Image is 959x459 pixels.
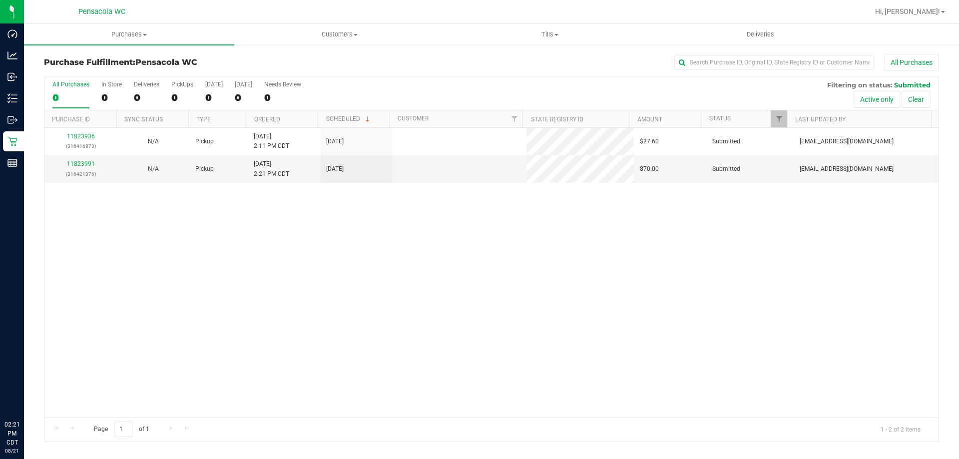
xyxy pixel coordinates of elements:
[771,110,787,127] a: Filter
[52,81,89,88] div: All Purchases
[235,30,444,39] span: Customers
[7,158,17,168] inline-svg: Reports
[195,164,214,174] span: Pickup
[101,92,122,103] div: 0
[254,132,289,151] span: [DATE] 2:11 PM CDT
[148,137,159,146] button: N/A
[445,30,654,39] span: Tills
[884,54,939,71] button: All Purchases
[712,164,740,174] span: Submitted
[902,91,931,108] button: Clear
[67,133,95,140] a: 11823936
[326,137,344,146] span: [DATE]
[875,7,940,15] span: Hi, [PERSON_NAME]!
[135,57,197,67] span: Pensacola WC
[24,24,234,45] a: Purchases
[171,81,193,88] div: PickUps
[637,116,662,123] a: Amount
[7,50,17,60] inline-svg: Analytics
[4,420,19,447] p: 02:21 PM CDT
[800,137,894,146] span: [EMAIL_ADDRESS][DOMAIN_NAME]
[506,110,522,127] a: Filter
[7,72,17,82] inline-svg: Inbound
[795,116,846,123] a: Last Updated By
[7,115,17,125] inline-svg: Outbound
[326,115,372,122] a: Scheduled
[52,116,90,123] a: Purchase ID
[398,115,429,122] a: Customer
[24,30,234,39] span: Purchases
[85,422,157,437] span: Page of 1
[134,81,159,88] div: Deliveries
[205,92,223,103] div: 0
[52,92,89,103] div: 0
[873,422,929,437] span: 1 - 2 of 2 items
[78,7,125,16] span: Pensacola WC
[674,55,874,70] input: Search Purchase ID, Original ID, State Registry ID or Customer Name...
[655,24,866,45] a: Deliveries
[445,24,655,45] a: Tills
[254,159,289,178] span: [DATE] 2:21 PM CDT
[531,116,583,123] a: State Registry ID
[205,81,223,88] div: [DATE]
[235,81,252,88] div: [DATE]
[114,422,132,437] input: 1
[50,169,111,179] p: (316421376)
[44,58,342,67] h3: Purchase Fulfillment:
[101,81,122,88] div: In Store
[234,24,445,45] a: Customers
[67,160,95,167] a: 11823991
[7,136,17,146] inline-svg: Retail
[800,164,894,174] span: [EMAIL_ADDRESS][DOMAIN_NAME]
[148,138,159,145] span: Not Applicable
[712,137,740,146] span: Submitted
[254,116,280,123] a: Ordered
[148,164,159,174] button: N/A
[7,29,17,39] inline-svg: Dashboard
[709,115,731,122] a: Status
[50,141,111,151] p: (316416873)
[264,81,301,88] div: Needs Review
[235,92,252,103] div: 0
[195,137,214,146] span: Pickup
[134,92,159,103] div: 0
[854,91,900,108] button: Active only
[196,116,211,123] a: Type
[7,93,17,103] inline-svg: Inventory
[326,164,344,174] span: [DATE]
[4,447,19,455] p: 08/21
[171,92,193,103] div: 0
[827,81,892,89] span: Filtering on status:
[124,116,163,123] a: Sync Status
[733,30,788,39] span: Deliveries
[10,379,40,409] iframe: Resource center
[640,164,659,174] span: $70.00
[640,137,659,146] span: $27.60
[148,165,159,172] span: Not Applicable
[264,92,301,103] div: 0
[894,81,931,89] span: Submitted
